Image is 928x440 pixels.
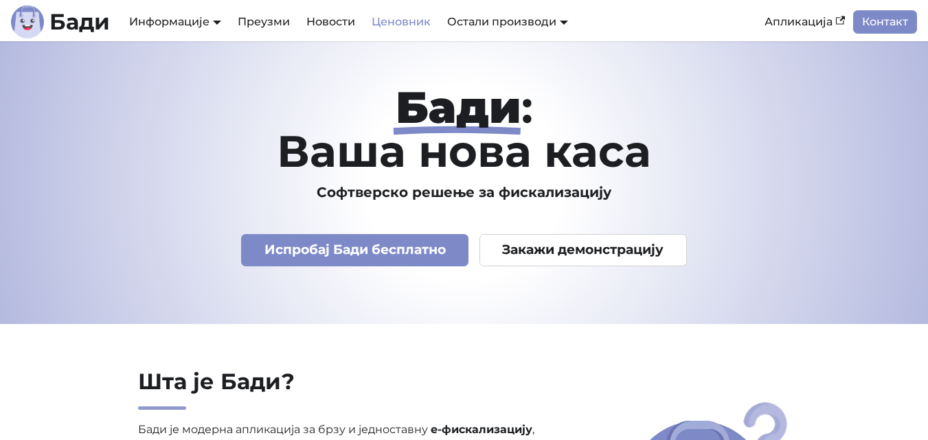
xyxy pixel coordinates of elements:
[84,184,845,201] h3: Софтверско решење за фискализацију
[138,368,573,410] h2: Шта је Бади?
[84,85,845,173] h1: : Ваша нова каса
[11,5,44,38] img: Лого
[129,15,221,28] a: Информације
[853,10,917,34] a: Контакт
[363,10,439,34] a: Ценовник
[49,11,110,33] b: Бади
[11,5,110,38] a: ЛогоБади
[396,80,521,134] strong: Бади
[229,10,298,34] a: Преузми
[447,15,568,28] a: Остали производи
[241,234,468,266] a: Испробај Бади бесплатно
[298,10,363,34] a: Новости
[431,423,532,436] strong: е-фискализацију
[479,234,687,266] a: Закажи демонстрацију
[756,10,853,34] a: Апликација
